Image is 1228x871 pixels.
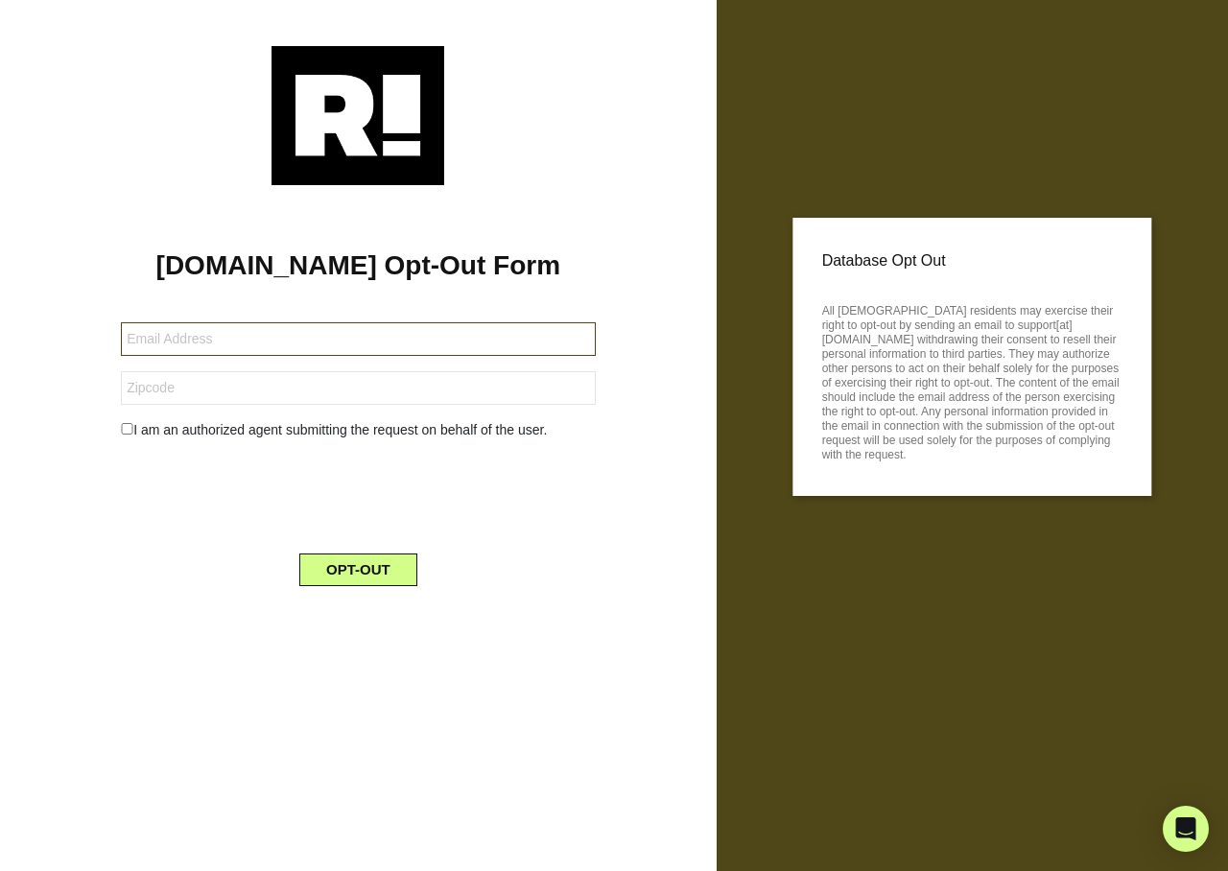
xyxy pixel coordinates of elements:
button: OPT-OUT [299,553,417,586]
p: All [DEMOGRAPHIC_DATA] residents may exercise their right to opt-out by sending an email to suppo... [822,298,1122,462]
div: I am an authorized agent submitting the request on behalf of the user. [106,420,609,440]
img: Retention.com [272,46,444,185]
input: Zipcode [121,371,595,405]
p: Database Opt Out [822,247,1122,275]
div: Open Intercom Messenger [1163,806,1209,852]
input: Email Address [121,322,595,356]
h1: [DOMAIN_NAME] Opt-Out Form [29,249,688,282]
iframe: reCAPTCHA [212,456,504,530]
